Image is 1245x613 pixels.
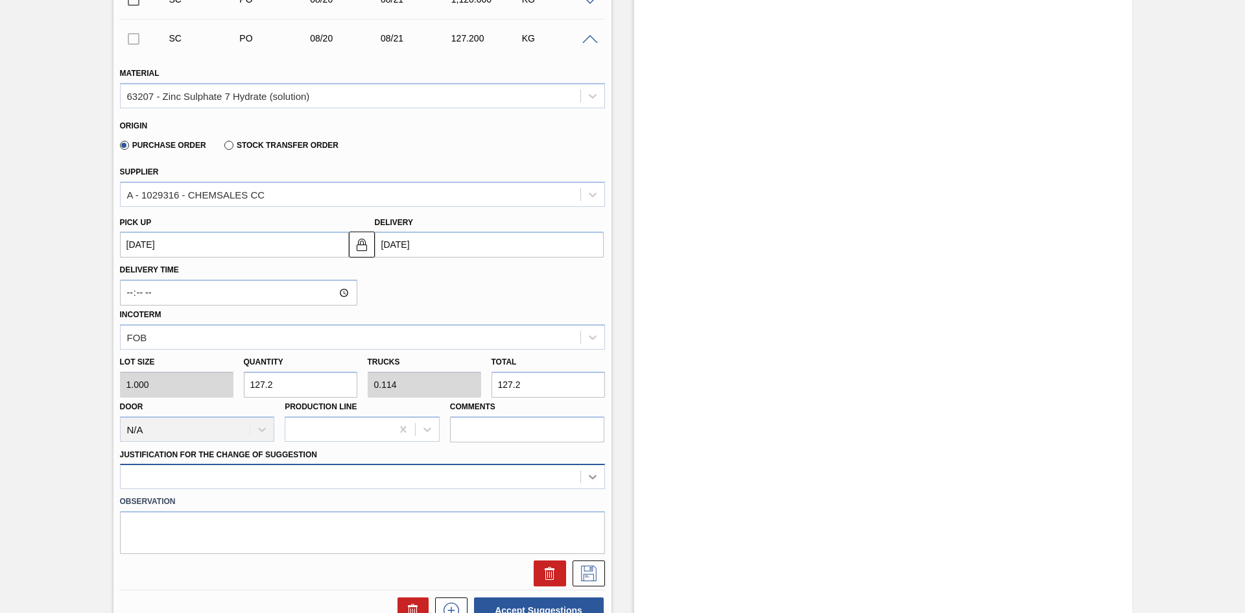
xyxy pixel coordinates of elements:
div: 08/21/2025 [377,33,456,43]
input: mm/dd/yyyy [120,232,349,258]
label: Material [120,69,160,78]
label: Production Line [285,402,357,411]
label: Trucks [368,357,400,367]
div: 08/20/2025 [307,33,385,43]
div: Delete Suggestion [527,560,566,586]
label: Stock Transfer Order [224,141,338,150]
div: Suggestion Created [166,33,244,43]
label: Lot size [120,353,233,372]
div: FOB [127,331,147,343]
label: Purchase Order [120,141,206,150]
label: Quantity [244,357,283,367]
div: 63207 - Zinc Sulphate 7 Hydrate (solution) [127,90,310,101]
div: 127.200 [448,33,527,43]
button: locked [349,232,375,258]
label: Incoterm [120,310,161,319]
div: KG [519,33,597,43]
label: Observation [120,492,605,511]
label: Delivery Time [120,261,357,280]
div: Purchase order [236,33,314,43]
div: A - 1029316 - CHEMSALES CC [127,189,265,200]
img: locked [354,237,370,252]
label: Justification for the Change of Suggestion [120,450,317,459]
label: Supplier [120,167,159,176]
label: Origin [120,121,148,130]
label: Door [120,402,143,411]
label: Total [492,357,517,367]
div: Save Suggestion [566,560,605,586]
label: Pick up [120,218,152,227]
label: Delivery [375,218,414,227]
label: Comments [450,398,605,416]
input: mm/dd/yyyy [375,232,604,258]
